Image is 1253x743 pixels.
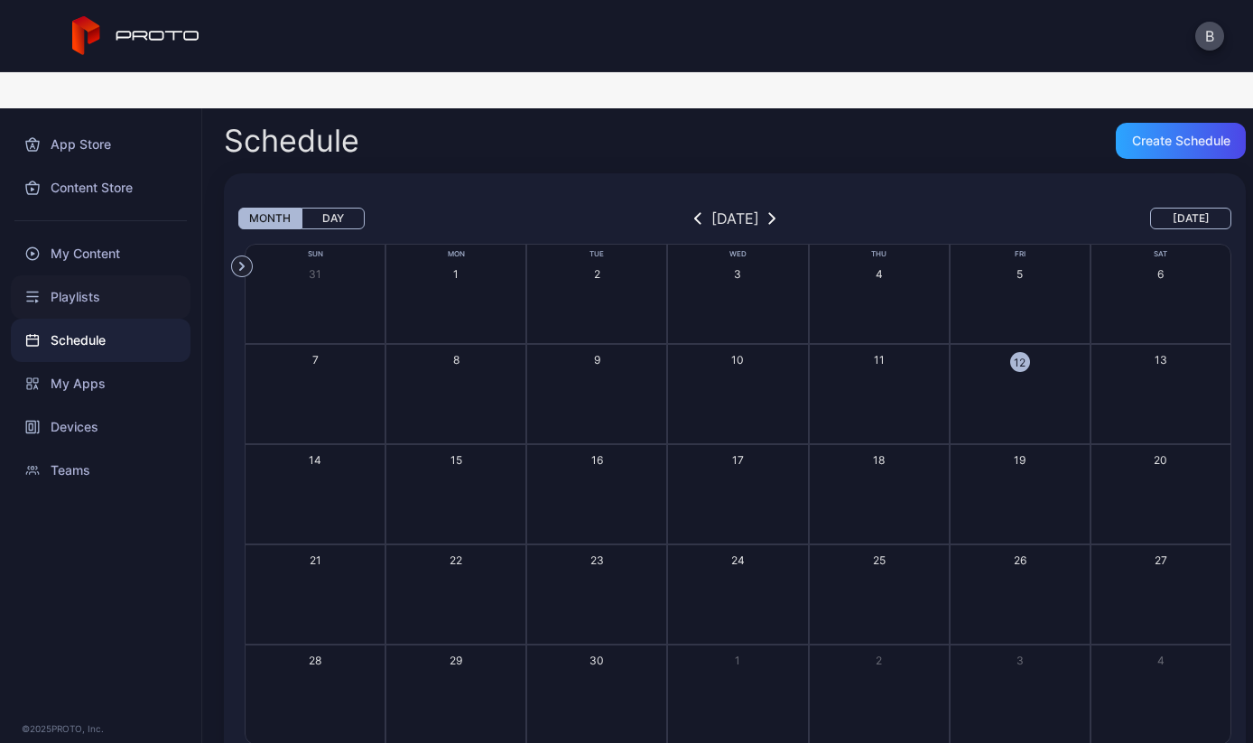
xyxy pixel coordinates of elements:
div: 2 [876,653,882,668]
div: 28 [309,653,321,668]
div: 29 [450,653,462,668]
div: 12 [1010,352,1030,372]
div: Create Schedule [1132,134,1230,148]
a: Teams [11,449,190,492]
div: Sat [1091,248,1231,260]
button: 27 [1091,544,1231,645]
button: 15 [385,444,526,544]
button: Month [238,208,302,229]
a: Schedule [11,319,190,362]
button: 31 [245,244,385,344]
div: Sun [245,248,385,260]
h2: Schedule [224,125,359,157]
button: 11 [809,344,950,444]
button: B [1195,22,1224,51]
button: 16 [526,444,667,544]
button: 17 [667,444,808,544]
button: 9 [526,344,667,444]
div: 26 [1014,553,1026,568]
button: 18 [809,444,950,544]
button: Day [302,208,365,229]
button: 22 [385,544,526,645]
div: 1 [453,266,459,282]
a: Playlists [11,275,190,319]
div: 14 [309,452,321,468]
div: 4 [1157,653,1165,668]
button: 2 [526,244,667,344]
a: App Store [11,123,190,166]
div: 31 [309,266,321,282]
button: 19 [950,444,1091,544]
div: 8 [453,352,459,367]
div: 27 [1155,553,1167,568]
div: 24 [731,553,745,568]
div: Wed [667,248,808,260]
a: Devices [11,405,190,449]
button: 10 [667,344,808,444]
div: Mon [385,248,526,260]
a: My Content [11,232,190,275]
a: My Apps [11,362,190,405]
div: Tue [526,248,667,260]
div: Thu [809,248,950,260]
div: 1 [735,653,740,668]
div: 23 [590,553,604,568]
div: 30 [589,653,604,668]
div: 10 [731,352,744,367]
div: 11 [874,352,885,367]
div: 7 [312,352,319,367]
button: 12 [950,344,1091,444]
div: 17 [732,452,744,468]
button: 24 [667,544,808,645]
button: 3 [667,244,808,344]
button: 6 [1091,244,1231,344]
button: 14 [245,444,385,544]
div: 21 [310,553,321,568]
button: 25 [809,544,950,645]
button: 4 [809,244,950,344]
div: 9 [594,352,600,367]
div: 2 [594,266,600,282]
div: 15 [450,452,462,468]
div: 6 [1157,266,1164,282]
div: 13 [1155,352,1167,367]
button: 5 [950,244,1091,344]
button: 7 [245,344,385,444]
div: 5 [1016,266,1023,282]
button: 23 [526,544,667,645]
button: 21 [245,544,385,645]
div: 16 [591,452,603,468]
div: © 2025 PROTO, Inc. [22,721,180,736]
button: Create Schedule [1116,123,1246,159]
div: 3 [734,266,741,282]
div: 3 [1016,653,1024,668]
a: Content Store [11,166,190,209]
div: 20 [1154,452,1167,468]
div: Fri [950,248,1091,260]
button: 13 [1091,344,1231,444]
div: 19 [1014,452,1026,468]
button: 1 [385,244,526,344]
div: 4 [876,266,883,282]
button: 26 [950,544,1091,645]
div: 22 [450,553,462,568]
button: 8 [385,344,526,444]
button: [DATE] [1150,208,1231,229]
button: 20 [1091,444,1231,544]
div: 18 [873,452,885,468]
div: 25 [873,553,886,568]
div: [DATE] [711,208,759,229]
